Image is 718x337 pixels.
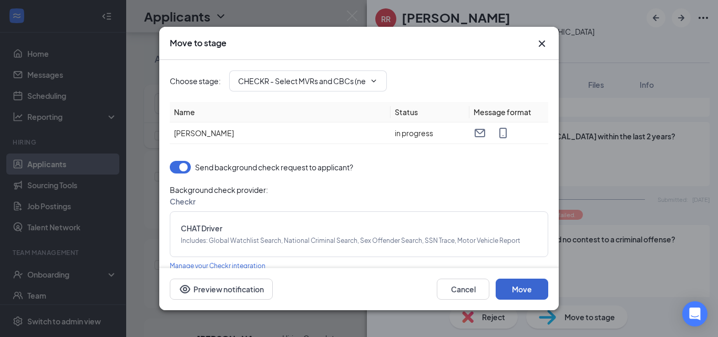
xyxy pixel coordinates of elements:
button: Close [536,37,548,50]
span: Includes : Global Watchlist Search, National Criminal Search, Sex Offender Search, SSN Trace, Mot... [181,236,537,246]
span: Manage your Checkr integration [170,262,265,270]
button: Cancel [437,279,489,300]
svg: Email [474,127,486,139]
td: in progress [391,122,469,144]
svg: Cross [536,37,548,50]
span: Choose stage : [170,75,221,87]
svg: MobileSms [497,127,509,139]
button: Preview notificationEye [170,279,273,300]
span: Send background check request to applicant? [195,161,353,173]
span: CHAT Driver [181,222,537,234]
span: [PERSON_NAME] [174,128,234,138]
th: Name [170,102,391,122]
svg: Eye [179,283,191,295]
th: Message format [469,102,548,122]
span: Background check provider : [170,184,548,196]
h3: Move to stage [170,37,227,49]
span: Checkr [170,197,196,206]
svg: ChevronDown [370,77,378,85]
a: Manage your Checkr integration [170,259,265,271]
th: Status [391,102,469,122]
button: Move [496,279,548,300]
div: Open Intercom Messenger [682,301,707,326]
